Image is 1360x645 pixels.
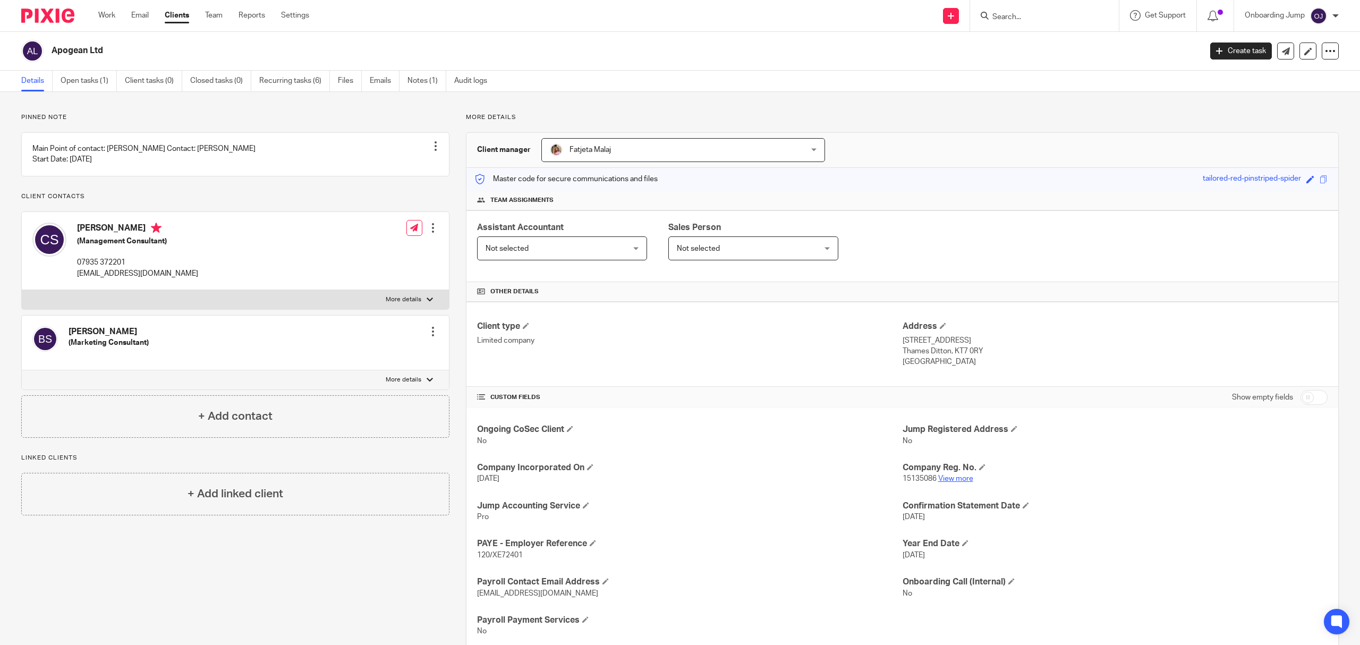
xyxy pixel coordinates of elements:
a: Email [131,10,149,21]
img: svg%3E [32,223,66,257]
a: Audit logs [454,71,495,91]
span: [DATE] [477,475,499,482]
p: More details [386,376,421,384]
span: Pro [477,513,489,521]
a: Create task [1210,43,1272,60]
p: Linked clients [21,454,449,462]
span: Assistant Accountant [477,223,564,232]
h4: Year End Date [903,538,1328,549]
a: Clients [165,10,189,21]
span: Not selected [486,245,529,252]
span: Get Support [1145,12,1186,19]
input: Search [991,13,1087,22]
span: [DATE] [903,551,925,559]
span: Fatjeta Malaj [569,146,611,154]
a: Team [205,10,223,21]
a: Files [338,71,362,91]
label: Show empty fields [1232,392,1293,403]
span: No [903,590,912,597]
p: More details [386,295,421,304]
span: 120/XE72401 [477,551,523,559]
img: svg%3E [32,326,58,352]
img: svg%3E [1310,7,1327,24]
h3: Client manager [477,145,531,155]
span: No [477,437,487,445]
a: Notes (1) [407,71,446,91]
span: Sales Person [668,223,721,232]
span: Team assignments [490,196,554,205]
p: Master code for secure communications and files [474,174,658,184]
i: Primary [151,223,161,233]
span: [DATE] [903,513,925,521]
h5: (Management Consultant) [77,236,198,247]
img: MicrosoftTeams-image%20(5).png [550,143,563,156]
a: Closed tasks (0) [190,71,251,91]
span: No [477,627,487,635]
h4: Client type [477,321,902,332]
p: Onboarding Jump [1245,10,1305,21]
a: View more [938,475,973,482]
img: svg%3E [21,40,44,62]
h4: + Add contact [198,408,273,425]
span: 15135086 [903,475,937,482]
h5: (Marketing Consultant) [69,337,149,348]
a: Client tasks (0) [125,71,182,91]
span: Not selected [677,245,720,252]
a: Settings [281,10,309,21]
h4: CUSTOM FIELDS [477,393,902,402]
a: Open tasks (1) [61,71,117,91]
p: Limited company [477,335,902,346]
h4: Payroll Contact Email Address [477,576,902,588]
p: Thames Ditton, KT7 0RY [903,346,1328,357]
h4: Address [903,321,1328,332]
h4: Company Incorporated On [477,462,902,473]
p: Client contacts [21,192,449,201]
h4: Onboarding Call (Internal) [903,576,1328,588]
h4: Ongoing CoSec Client [477,424,902,435]
a: Work [98,10,115,21]
p: [EMAIL_ADDRESS][DOMAIN_NAME] [77,268,198,279]
span: [EMAIL_ADDRESS][DOMAIN_NAME] [477,590,598,597]
a: Emails [370,71,399,91]
h2: Apogean Ltd [52,45,966,56]
span: Other details [490,287,539,296]
span: No [903,437,912,445]
a: Details [21,71,53,91]
h4: Jump Registered Address [903,424,1328,435]
h4: Confirmation Statement Date [903,500,1328,512]
a: Recurring tasks (6) [259,71,330,91]
img: Pixie [21,9,74,23]
h4: Company Reg. No. [903,462,1328,473]
h4: Jump Accounting Service [477,500,902,512]
p: More details [466,113,1339,122]
h4: + Add linked client [188,486,283,502]
h4: [PERSON_NAME] [69,326,149,337]
h4: Payroll Payment Services [477,615,902,626]
a: Reports [239,10,265,21]
p: 07935 372201 [77,257,198,268]
div: tailored-red-pinstriped-spider [1203,173,1301,185]
p: [GEOGRAPHIC_DATA] [903,357,1328,367]
h4: PAYE - Employer Reference [477,538,902,549]
p: [STREET_ADDRESS] [903,335,1328,346]
h4: [PERSON_NAME] [77,223,198,236]
p: Pinned note [21,113,449,122]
